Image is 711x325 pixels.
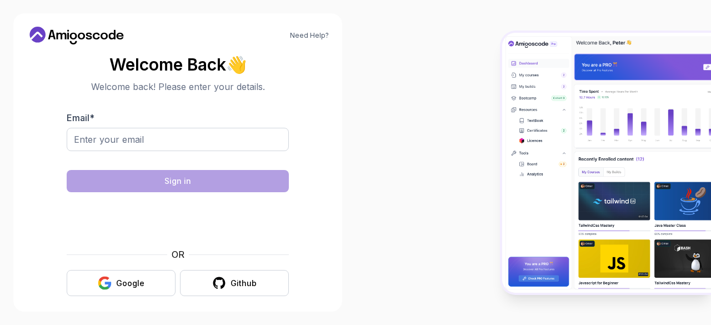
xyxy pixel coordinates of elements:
[67,128,289,151] input: Enter your email
[172,248,184,261] p: OR
[27,27,127,44] a: Home link
[94,199,262,241] iframe: Widget containing checkbox for hCaptcha security challenge
[231,278,257,289] div: Github
[67,270,176,296] button: Google
[116,278,144,289] div: Google
[502,33,711,293] img: Amigoscode Dashboard
[67,170,289,192] button: Sign in
[225,54,248,74] span: 👋
[67,56,289,73] h2: Welcome Back
[164,176,191,187] div: Sign in
[290,31,329,40] a: Need Help?
[67,112,94,123] label: Email *
[180,270,289,296] button: Github
[67,80,289,93] p: Welcome back! Please enter your details.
